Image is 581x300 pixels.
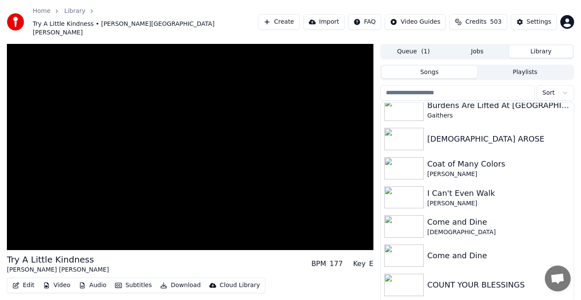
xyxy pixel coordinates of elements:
button: Download [157,279,204,291]
button: Library [509,45,573,58]
div: Gaithers [427,111,570,120]
a: Library [64,7,85,15]
span: 503 [490,18,502,26]
img: youka [7,13,24,31]
div: Cloud Library [220,281,260,290]
button: Jobs [445,45,509,58]
button: Edit [9,279,38,291]
button: Import [303,14,345,30]
button: Queue [382,45,445,58]
div: 177 [329,259,343,269]
span: ( 1 ) [421,47,430,56]
nav: breadcrumb [33,7,258,37]
div: I Can't Even Walk [427,187,570,199]
div: [PERSON_NAME] [427,170,570,179]
button: Settings [511,14,557,30]
div: [DEMOGRAPHIC_DATA] [427,228,570,237]
div: Key [353,259,366,269]
div: COUNT YOUR BLESSINGS [427,279,570,291]
div: E [369,259,373,269]
button: Subtitles [112,279,155,291]
span: Sort [542,89,555,97]
div: Open chat [545,266,571,291]
button: Credits503 [449,14,507,30]
button: Audio [75,279,110,291]
span: Try A Little Kindness • [PERSON_NAME][GEOGRAPHIC_DATA][PERSON_NAME] [33,20,258,37]
div: Try A Little Kindness [7,254,109,266]
div: [DEMOGRAPHIC_DATA] AROSE [427,133,570,145]
div: [PERSON_NAME] [PERSON_NAME] [7,266,109,274]
button: Video [40,279,74,291]
button: Video Guides [385,14,446,30]
button: Songs [382,66,477,78]
button: Create [258,14,300,30]
div: Come and Dine [427,216,570,228]
button: Playlists [477,66,573,78]
div: Come and Dine [427,250,570,262]
span: Credits [465,18,486,26]
div: Settings [527,18,551,26]
div: BPM [311,259,326,269]
a: Home [33,7,50,15]
div: [PERSON_NAME] [427,199,570,208]
button: FAQ [348,14,381,30]
div: Coat of Many Colors [427,158,570,170]
div: Burdens Are Lifted At [GEOGRAPHIC_DATA] [427,99,570,111]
